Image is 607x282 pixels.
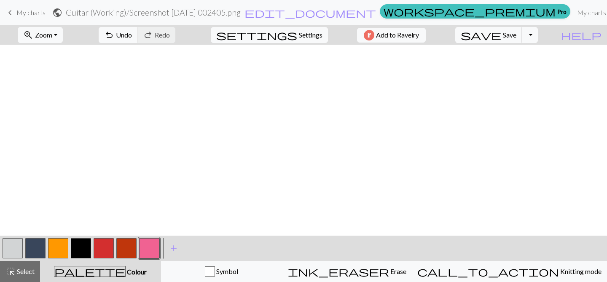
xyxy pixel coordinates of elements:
[455,27,522,43] button: Save
[23,29,33,41] span: zoom_in
[18,27,63,43] button: Zoom
[461,29,501,41] span: save
[99,27,138,43] button: Undo
[282,261,412,282] button: Erase
[216,30,297,40] i: Settings
[380,4,570,19] a: Pro
[417,266,559,277] span: call_to_action
[116,31,132,39] span: Undo
[561,29,602,41] span: help
[389,267,406,275] span: Erase
[299,30,322,40] span: Settings
[16,267,35,275] span: Select
[40,261,161,282] button: Colour
[412,261,607,282] button: Knitting mode
[357,28,426,43] button: Add to Ravelry
[52,7,62,19] span: public
[169,242,179,254] span: add
[16,8,46,16] span: My charts
[5,266,16,277] span: highlight_alt
[54,266,125,277] span: palette
[376,30,419,40] span: Add to Ravelry
[559,267,602,275] span: Knitting mode
[384,5,556,17] span: workspace_premium
[104,29,114,41] span: undo
[503,31,516,39] span: Save
[35,31,52,39] span: Zoom
[215,267,238,275] span: Symbol
[66,8,241,17] h2: Guitar (Working) / Screenshot [DATE] 002405.png
[5,7,15,19] span: keyboard_arrow_left
[216,29,297,41] span: settings
[244,7,376,19] span: edit_document
[126,268,147,276] span: Colour
[288,266,389,277] span: ink_eraser
[364,30,374,40] img: Ravelry
[161,261,282,282] button: Symbol
[211,27,328,43] button: SettingsSettings
[5,5,46,20] a: My charts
